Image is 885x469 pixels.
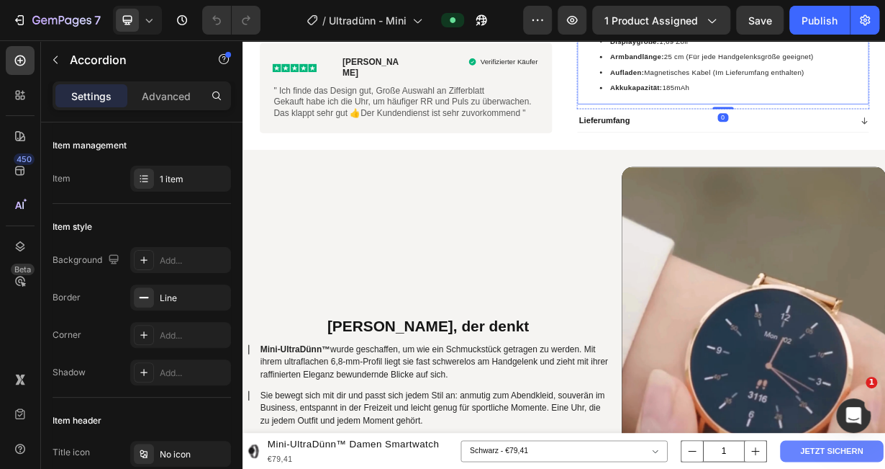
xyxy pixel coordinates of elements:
[53,139,127,152] div: Item management
[53,251,122,270] div: Background
[53,366,86,379] div: Shadow
[14,153,35,165] div: 450
[748,14,772,27] span: Save
[789,6,850,35] button: Publish
[53,446,90,459] div: Title icon
[11,264,35,275] div: Beta
[242,40,885,469] iframe: Design area
[53,220,92,233] div: Item style
[451,101,519,113] strong: Lieferumfang
[493,37,753,48] span: Magnetisches Kabel (Im Lieferumfang enthalten)
[94,12,101,29] p: 7
[493,58,599,69] span: 185mAh
[493,17,766,27] span: 25 cm (Für jede Handgelenksgröße geeignet)
[160,367,227,380] div: Add...
[23,406,495,458] p: wurde geschaffen, um wie ein Schmuckstück getragen zu werden. Mit ihrem ultraflachen 6,8-mm-Profi...
[493,17,566,27] strong: Armbandlänge:
[160,329,227,342] div: Add...
[160,448,227,461] div: No icon
[322,13,326,28] span: /
[604,13,698,28] span: 1 product assigned
[592,6,730,35] button: 1 product assigned
[142,89,191,104] p: Advanced
[493,58,563,69] strong: Akkukapazität:
[802,13,838,28] div: Publish
[23,408,117,421] strong: Mini-UltraDünn™
[637,98,652,110] div: 0
[866,377,877,388] span: 1
[736,6,784,35] button: Save
[493,37,539,48] strong: Aufladen:
[53,172,71,185] div: Item
[53,291,81,304] div: Border
[836,398,871,433] iframe: Intercom live chat
[53,414,101,427] div: Item header
[202,6,260,35] div: Undo/Redo
[160,254,227,267] div: Add...
[329,13,407,28] span: Ultradünn - Mini
[160,173,227,186] div: 1 item
[6,6,107,35] button: 7
[70,51,192,68] p: Accordion
[53,329,81,341] div: Corner
[71,89,112,104] p: Settings
[160,292,227,305] div: Line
